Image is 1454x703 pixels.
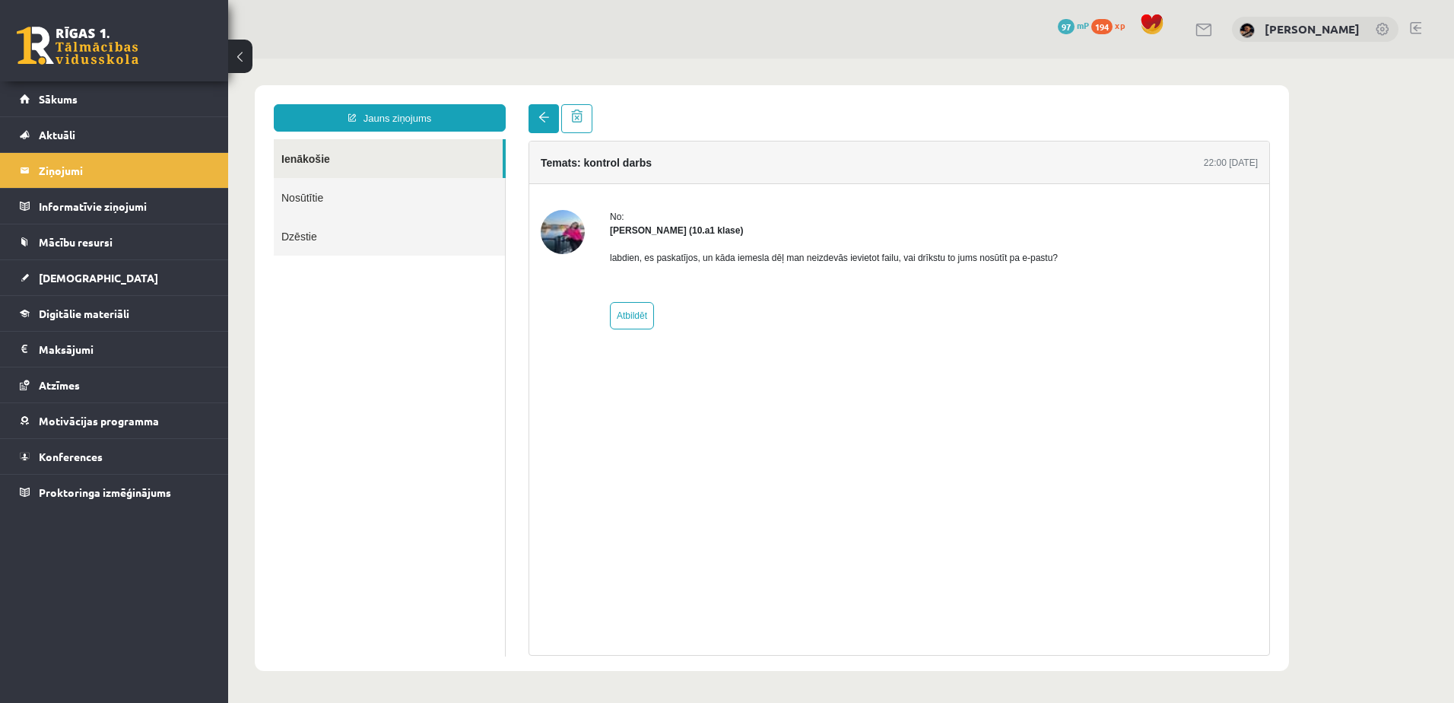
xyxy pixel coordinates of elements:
span: [DEMOGRAPHIC_DATA] [39,271,158,285]
img: Daila Kronberga [1240,23,1255,38]
div: 22:00 [DATE] [976,97,1030,111]
span: Atzīmes [39,378,80,392]
a: Jauns ziņojums [46,46,278,73]
a: Dzēstie [46,158,277,197]
a: Atzīmes [20,367,209,402]
span: Proktoringa izmēģinājums [39,485,171,499]
span: Konferences [39,450,103,463]
a: Digitālie materiāli [20,296,209,331]
legend: Maksājumi [39,332,209,367]
span: 97 [1058,19,1075,34]
a: Motivācijas programma [20,403,209,438]
a: Proktoringa izmēģinājums [20,475,209,510]
a: Konferences [20,439,209,474]
a: Atbildēt [382,243,426,271]
span: 194 [1091,19,1113,34]
legend: Ziņojumi [39,153,209,188]
a: [DEMOGRAPHIC_DATA] [20,260,209,295]
a: Ziņojumi [20,153,209,188]
span: Sākums [39,92,78,106]
a: Maksājumi [20,332,209,367]
legend: Informatīvie ziņojumi [39,189,209,224]
div: No: [382,151,830,165]
span: xp [1115,19,1125,31]
a: 194 xp [1091,19,1132,31]
a: Nosūtītie [46,119,277,158]
a: Rīgas 1. Tālmācības vidusskola [17,27,138,65]
p: labdien, es paskatījos, un kāda iemesla dēļ man neizdevās ievietot failu, vai drīkstu to jums nos... [382,192,830,206]
a: 97 mP [1058,19,1089,31]
span: Motivācijas programma [39,414,159,428]
a: Sākums [20,81,209,116]
img: Polina Jeluškina [313,151,357,196]
a: Aktuāli [20,117,209,152]
span: Digitālie materiāli [39,307,129,320]
a: Informatīvie ziņojumi [20,189,209,224]
a: Ienākošie [46,81,275,119]
a: [PERSON_NAME] [1265,21,1360,37]
span: mP [1077,19,1089,31]
a: Mācību resursi [20,224,209,259]
span: Mācību resursi [39,235,113,249]
span: Aktuāli [39,128,75,142]
h4: Temats: kontrol darbs [313,98,424,110]
strong: [PERSON_NAME] (10.a1 klase) [382,167,515,177]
